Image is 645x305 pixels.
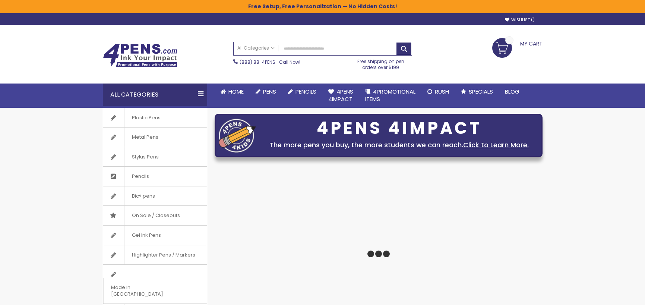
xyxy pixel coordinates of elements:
[455,84,499,100] a: Specials
[124,226,168,245] span: Gel Ink Pens
[219,119,256,152] img: four_pen_logo.png
[215,84,250,100] a: Home
[124,245,203,265] span: Highlighter Pens / Markers
[103,206,207,225] a: On Sale / Closeouts
[124,167,156,186] span: Pencils
[240,59,275,65] a: (888) 88-4PENS
[124,206,187,225] span: On Sale / Closeouts
[234,42,278,54] a: All Categories
[463,140,529,150] a: Click to Learn More.
[295,88,316,95] span: Pencils
[124,128,166,147] span: Metal Pens
[421,84,455,100] a: Rush
[103,186,207,206] a: Bic® pens
[103,265,207,304] a: Made in [GEOGRAPHIC_DATA]
[505,17,535,23] a: Wishlist
[103,128,207,147] a: Metal Pens
[103,226,207,245] a: Gel Ink Pens
[328,88,353,103] span: 4Pens 4impact
[263,88,276,95] span: Pens
[237,45,275,51] span: All Categories
[103,167,207,186] a: Pencils
[260,140,538,150] div: The more pens you buy, the more students we can reach.
[435,88,449,95] span: Rush
[359,84,421,108] a: 4PROMOTIONALITEMS
[103,108,207,128] a: Plastic Pens
[124,186,162,206] span: Bic® pens
[103,147,207,167] a: Stylus Pens
[282,84,322,100] a: Pencils
[505,88,519,95] span: Blog
[103,44,177,67] img: 4Pens Custom Pens and Promotional Products
[322,84,359,108] a: 4Pens4impact
[240,59,300,65] span: - Call Now!
[103,278,188,304] span: Made in [GEOGRAPHIC_DATA]
[250,84,282,100] a: Pens
[124,147,166,167] span: Stylus Pens
[350,56,412,70] div: Free shipping on pen orders over $199
[103,84,207,106] div: All Categories
[469,88,493,95] span: Specials
[124,108,168,128] span: Plastic Pens
[499,84,525,100] a: Blog
[365,88,415,103] span: 4PROMOTIONAL ITEMS
[260,120,538,136] div: 4PENS 4IMPACT
[103,245,207,265] a: Highlighter Pens / Markers
[228,88,244,95] span: Home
